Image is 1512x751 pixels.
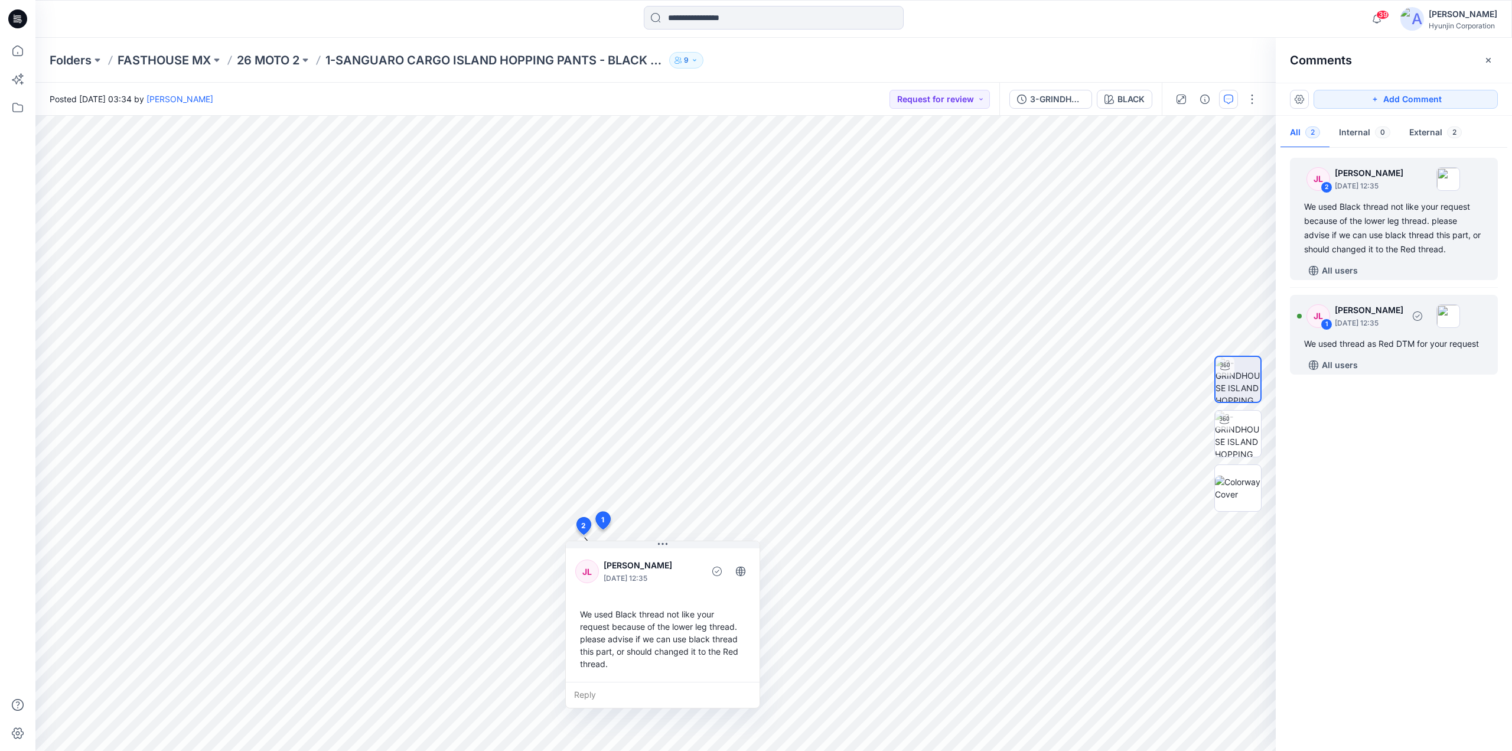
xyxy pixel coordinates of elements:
div: We used Black thread not like your request because of the lower leg thread. please advise if we c... [1304,200,1484,256]
button: External [1400,118,1471,148]
span: 1 [601,515,604,525]
span: 2 [1447,126,1462,138]
img: 3-GRINDHOUSE ISLAND HOPPING JERSEY + 1 PANT [1216,357,1260,402]
div: BLACK [1117,93,1145,106]
a: Folders [50,52,92,69]
div: JL [1306,167,1330,191]
button: 3-GRINDHOUSE ISLAND HOPPING JERSEY + 1 PANT [1009,90,1092,109]
button: BLACK [1097,90,1152,109]
div: Hyunjin Corporation [1429,21,1497,30]
button: Internal [1329,118,1400,148]
h2: Comments [1290,53,1352,67]
p: [PERSON_NAME] [1335,303,1403,317]
img: avatar [1400,7,1424,31]
div: We used thread as Red DTM for your request [1304,337,1484,351]
p: 1-SANGUARO CARGO ISLAND HOPPING PANTS - BLACK SUB [325,52,664,69]
img: Colorway Cover [1215,476,1261,500]
a: [PERSON_NAME] [146,94,213,104]
p: [DATE] 12:35 [604,573,700,584]
span: 2 [581,521,586,531]
div: JL [1306,304,1330,328]
span: 39 [1376,10,1389,19]
a: FASTHOUSE MX [118,52,211,69]
div: [PERSON_NAME] [1429,7,1497,21]
p: 9 [684,54,689,67]
div: 3-GRINDHOUSE ISLAND HOPPING JERSEY + 1 PANT [1030,93,1084,106]
button: Details [1195,90,1214,109]
p: [DATE] 12:35 [1335,317,1403,329]
div: JL [575,560,599,583]
p: [DATE] 12:35 [1335,180,1403,192]
span: Posted [DATE] 03:34 by [50,93,213,105]
div: 1 [1321,318,1332,330]
button: All users [1304,356,1363,375]
p: All users [1322,264,1358,278]
p: [PERSON_NAME] [1335,166,1403,180]
button: Add Comment [1314,90,1498,109]
button: All users [1304,261,1363,280]
span: 0 [1375,126,1390,138]
a: 26 MOTO 2 [237,52,299,69]
button: 9 [669,52,703,69]
button: All [1280,118,1329,148]
span: 2 [1305,126,1320,138]
div: We used Black thread not like your request because of the lower leg thread. please advise if we c... [575,603,750,675]
div: Reply [566,682,760,708]
img: 3-GRINDHOUSE ISLAND HOPPING JERSEY + 1 PANT AVATAR [1215,411,1261,457]
div: 2 [1321,181,1332,193]
p: All users [1322,358,1358,372]
p: [PERSON_NAME] [604,558,700,573]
